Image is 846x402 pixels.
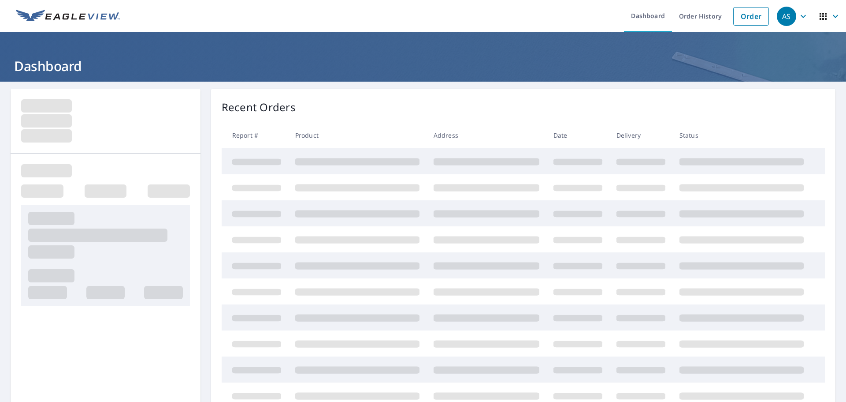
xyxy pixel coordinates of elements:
[222,99,296,115] p: Recent Orders
[609,122,672,148] th: Delivery
[16,10,120,23] img: EV Logo
[288,122,427,148] th: Product
[777,7,796,26] div: AS
[427,122,546,148] th: Address
[546,122,609,148] th: Date
[733,7,769,26] a: Order
[222,122,288,148] th: Report #
[672,122,811,148] th: Status
[11,57,835,75] h1: Dashboard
